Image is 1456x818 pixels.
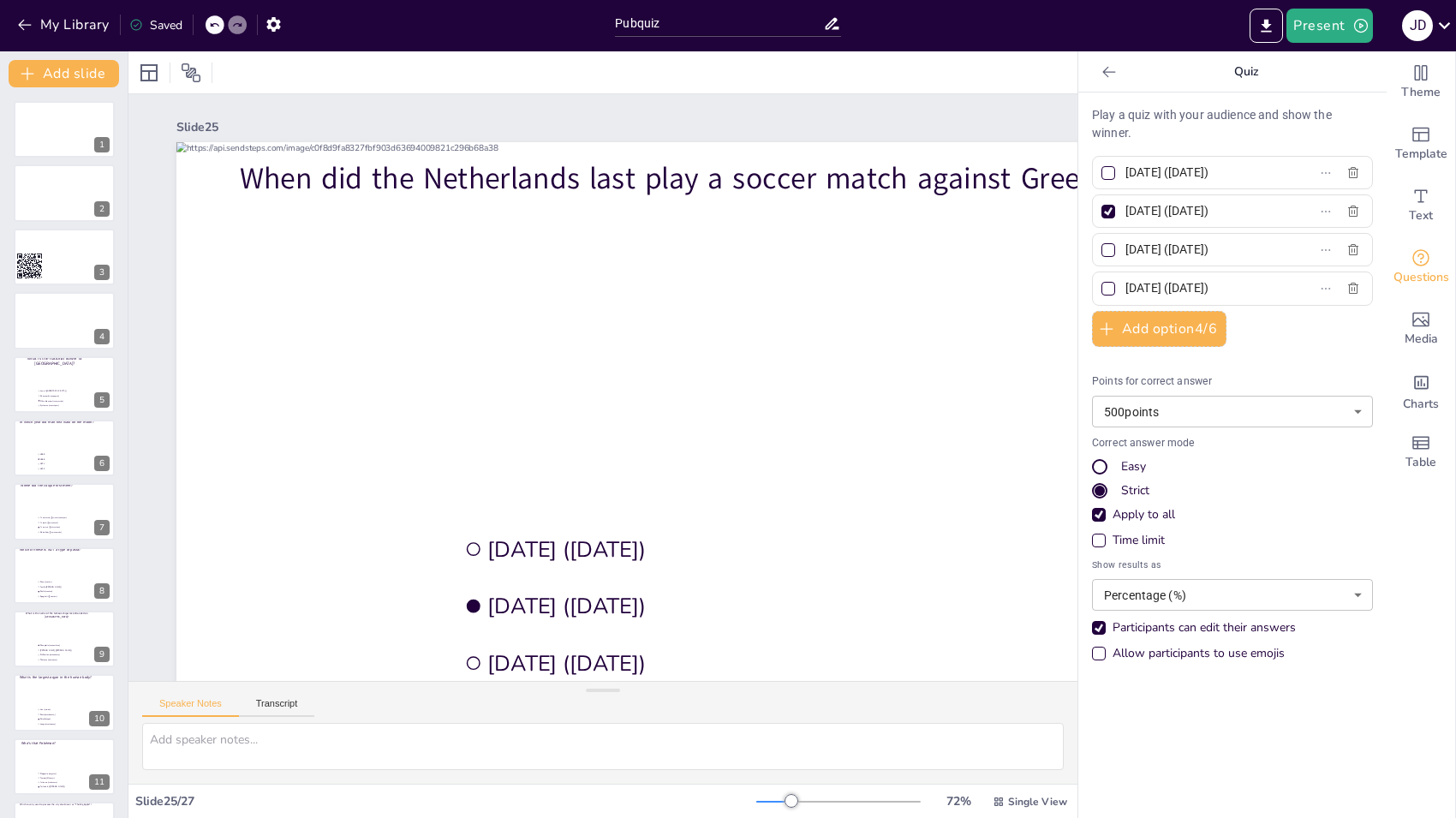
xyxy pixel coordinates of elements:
[40,390,87,392] span: Laurel ([GEOGRAPHIC_DATA])
[14,611,115,667] div: 9
[1092,619,1296,636] div: Participants can edit their answers
[1387,298,1455,360] div: Add images, graphics, shapes or video
[40,531,87,534] span: On holiday (Στις διακοπές)
[1092,558,1373,572] span: Show results as
[1113,506,1175,523] div: Apply to all
[1123,51,1369,93] p: Quiz
[94,265,110,280] div: 3
[40,522,87,524] span: At work (Στη δουλειά)
[94,329,110,344] div: 4
[94,583,110,599] div: 8
[1008,795,1067,809] span: Single View
[40,708,87,710] span: Liver (Ήπαρ)
[94,520,110,535] div: 7
[1092,532,1373,549] div: Time limit
[1121,482,1149,499] div: Strict
[1092,506,1373,523] div: Apply to all
[40,399,87,402] span: Olive blossom (Άνθος ελιάς)
[40,453,87,456] span: 1965
[1092,311,1226,347] button: Add option4/6
[1387,236,1455,298] div: Get real-time input from your audience
[1113,645,1285,662] div: Allow participants to use emojis
[18,546,83,552] p: Which of these is NOT a type of pasta?
[1393,268,1449,287] span: Questions
[201,158,1160,200] p: When did the Netherlands last play a soccer match against Greece?
[1113,619,1296,636] div: Participants can edit their answers
[14,738,115,795] div: 11
[487,534,1039,564] span: [DATE] ([DATE])
[40,718,87,720] span: Skin (Δέρμα)
[16,741,61,746] p: Who’s that Pokémon?
[40,781,87,784] span: Articuno (Αρτίκουνο)
[14,356,115,413] div: https://api.sendsteps.com/image/07cbf184207cea392a9e7ea61409d09f93ea2194What is the national flow...
[40,777,87,779] span: Fearow (Φέραου)
[18,612,96,619] p: What is the name of the famous shipwreck stranded on [GEOGRAPHIC_DATA]?
[40,595,87,598] span: Spaghetti (Σπαγγέτι)
[1125,237,1285,262] input: Option 3
[14,483,115,540] div: 7
[487,648,1039,678] span: [DATE] ([DATE])
[40,649,87,652] span: [PERSON_NAME] ([PERSON_NAME])
[1113,532,1165,549] div: Time limit
[1125,276,1285,301] input: Option 4
[94,137,110,152] div: 1
[1387,113,1455,175] div: Add ready made slides
[40,516,87,519] span: At university (Στο πανεπιστήμιο)
[1387,421,1455,483] div: Add a table
[1250,9,1283,43] button: Export to PowerPoint
[9,60,119,87] button: Add slide
[40,458,87,461] span: 1969
[1402,9,1433,43] button: J D
[40,590,87,593] span: Paella (Παέγια)
[1092,396,1373,427] div: 500 points
[1092,579,1373,611] div: Percentage (%)
[1092,374,1373,390] p: Points for correct answer
[1401,83,1441,102] span: Theme
[14,674,115,731] div: 10
[14,229,115,285] div: https://api.sendsteps.com/image/e233f568ff0f2f2cfb6d91a95b8c85987fbfafde3
[89,711,110,726] div: 10
[40,644,87,647] span: Panagiotis (Παναγιώτης)
[13,11,116,39] button: My Library
[14,101,115,158] div: https://api.sendsteps.com/image/a79937726e25dfec6ef328ba85e8bc49ad0e6f521
[40,581,87,583] span: Penne (Πένες)
[14,547,115,604] div: 8
[135,59,163,87] div: Layout
[1092,436,1373,451] p: Correct answer mode
[1395,145,1447,164] span: Template
[1125,160,1285,185] input: Option 1
[18,674,93,679] p: What is the largest organ in the human body?
[1409,206,1433,225] span: Text
[1405,330,1438,349] span: Media
[1405,453,1436,472] span: Table
[14,420,115,476] div: https://api.sendsteps.com/image/55a092b3a7728d016fe9381929a654686aa03ee3In which year did man fir...
[94,201,110,217] div: 2
[1125,199,1285,224] input: Option 2
[487,592,1039,621] span: [DATE] ([DATE])
[1387,51,1455,113] div: Change the overall theme
[12,420,102,425] p: In which year did man first walk on the moon?
[40,659,87,661] span: Thalassa (Θάλασσα)
[615,11,822,36] input: Insert title
[239,698,315,717] button: Transcript
[1402,10,1433,41] div: J D
[40,722,87,725] span: Lungs (Πνεύμονες)
[1092,645,1285,662] div: Allow participants to use emojis
[1092,458,1373,475] div: Easy
[40,468,87,470] span: 1973
[40,713,87,715] span: Brain (Εγκέφαλος)
[40,585,87,588] span: Fusilli ([PERSON_NAME])
[938,793,979,809] div: 72 %
[176,119,1180,135] div: Slide 25
[40,463,87,465] span: 1971
[1403,395,1439,414] span: Charts
[16,355,93,367] p: What is the national flower of [GEOGRAPHIC_DATA]?
[40,785,87,788] span: Farfetch'd ([PERSON_NAME])
[14,483,80,488] p: Where did the couple first meet?
[129,17,182,33] div: Saved
[17,803,94,807] p: Which country used to possess the city also known as “The Big Apple”?
[40,772,87,774] span: Pidgeotto (Πίτζεττο)
[40,394,87,397] span: Chamomile (Χαμομήλι)
[14,164,115,221] div: https://api.sendsteps.com/image/bae94874086e64be0d760519dafce1c9d48fab172
[1092,106,1373,142] p: Play a quiz with your audience and show the winner.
